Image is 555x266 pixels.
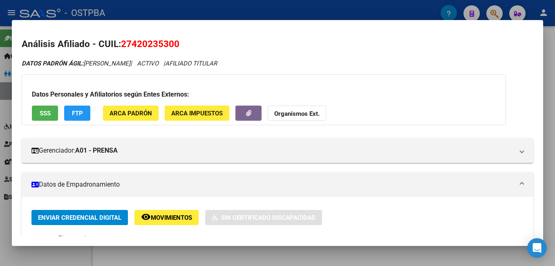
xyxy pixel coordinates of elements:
h2: Análisis Afiliado - CUIL: [22,37,533,51]
span: AFILIADO TITULAR [165,60,217,67]
button: Sin Certificado Discapacidad [205,210,322,225]
mat-panel-title: Gerenciador: [31,146,514,156]
button: Organismos Ext. [268,106,326,121]
strong: Etiquetas: [31,235,58,242]
button: FTP [64,106,90,121]
button: SSS [32,106,58,121]
strong: Organismos Ext. [274,110,320,117]
span: ARCA Padrón [110,110,152,117]
mat-expansion-panel-header: Gerenciador:A01 - PRENSA [22,138,533,163]
mat-icon: remove_red_eye [141,212,151,222]
button: Movimientos [134,210,199,225]
button: ARCA Impuestos [165,106,229,121]
i: | ACTIVO | [22,60,217,67]
button: ARCA Padrón [103,106,159,121]
strong: A01 - PRENSA [75,146,118,156]
mat-expansion-panel-header: Datos de Empadronamiento [22,172,533,197]
span: Enviar Credencial Digital [38,214,121,221]
mat-panel-title: Datos de Empadronamiento [31,180,514,189]
h3: Datos Personales y Afiliatorios según Entes Externos: [32,90,496,99]
span: [PERSON_NAME] [22,60,130,67]
span: Capitado - [65,235,92,242]
button: Enviar Credencial Digital [31,210,128,225]
strong: DATOS PADRÓN ÁGIL: [22,60,83,67]
span: ARCA Impuestos [171,110,223,117]
div: Open Intercom Messenger [527,238,547,258]
span: FTP [72,110,83,117]
span: SSS [40,110,51,117]
span: 27420235300 [121,38,179,49]
span: Sin Certificado Discapacidad [221,214,316,221]
span: Movimientos [151,214,192,221]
